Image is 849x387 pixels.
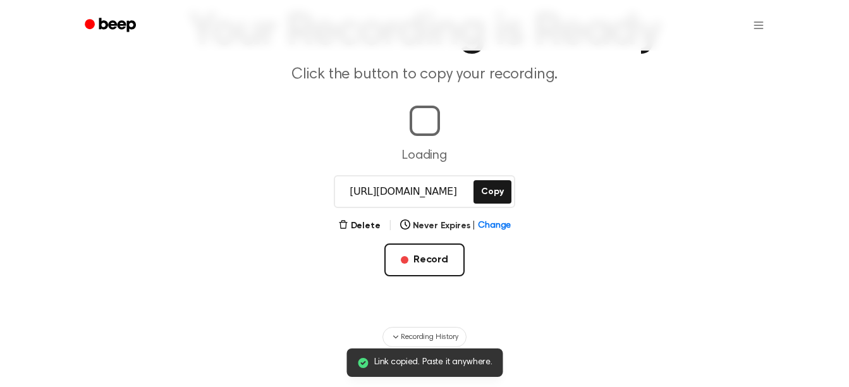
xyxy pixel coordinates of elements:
button: Open menu [743,10,774,40]
p: Click the button to copy your recording. [182,64,668,85]
p: Loading [15,146,834,165]
span: | [388,218,393,233]
button: Delete [338,219,381,233]
button: Never Expires|Change [400,219,511,233]
span: Recording History [401,331,458,343]
button: Record [384,243,465,276]
span: Change [478,219,511,233]
span: Link copied. Paste it anywhere. [374,356,492,369]
a: Beep [76,13,147,38]
span: | [472,219,475,233]
button: Copy [473,180,511,204]
button: Recording History [382,327,466,347]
